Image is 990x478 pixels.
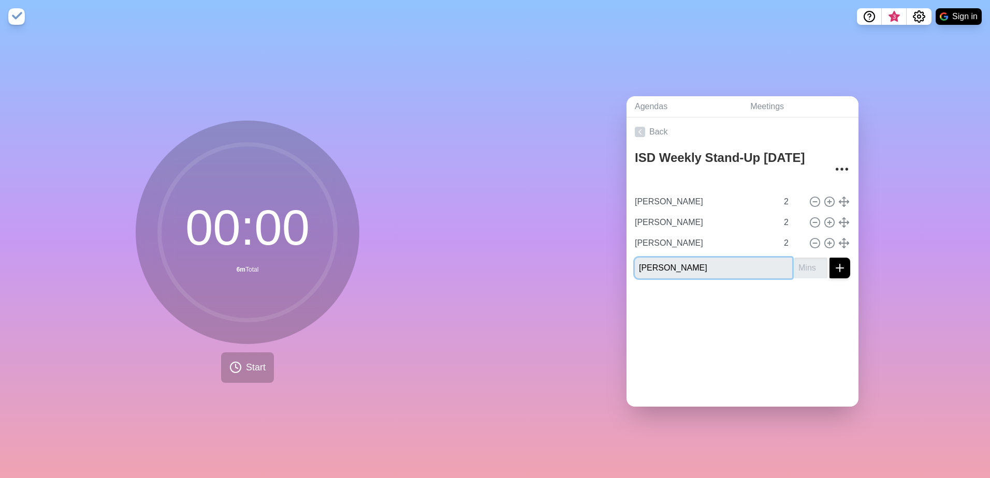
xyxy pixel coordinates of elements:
button: Sign in [936,8,982,25]
span: Start [246,361,266,375]
a: Agendas [627,96,742,117]
input: Name [635,258,792,278]
button: Start [221,352,274,383]
button: More [832,159,852,180]
input: Name [631,191,778,212]
button: Settings [907,8,931,25]
img: google logo [940,12,948,21]
span: 3 [890,13,898,21]
a: Meetings [742,96,858,117]
input: Mins [794,258,827,278]
input: Name [631,212,778,233]
input: Name [631,233,778,253]
a: Back [627,117,858,146]
input: Mins [780,212,805,233]
img: timeblocks logo [8,8,25,25]
button: Help [857,8,882,25]
input: Mins [780,233,805,253]
button: What’s new [882,8,907,25]
input: Mins [780,191,805,212]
